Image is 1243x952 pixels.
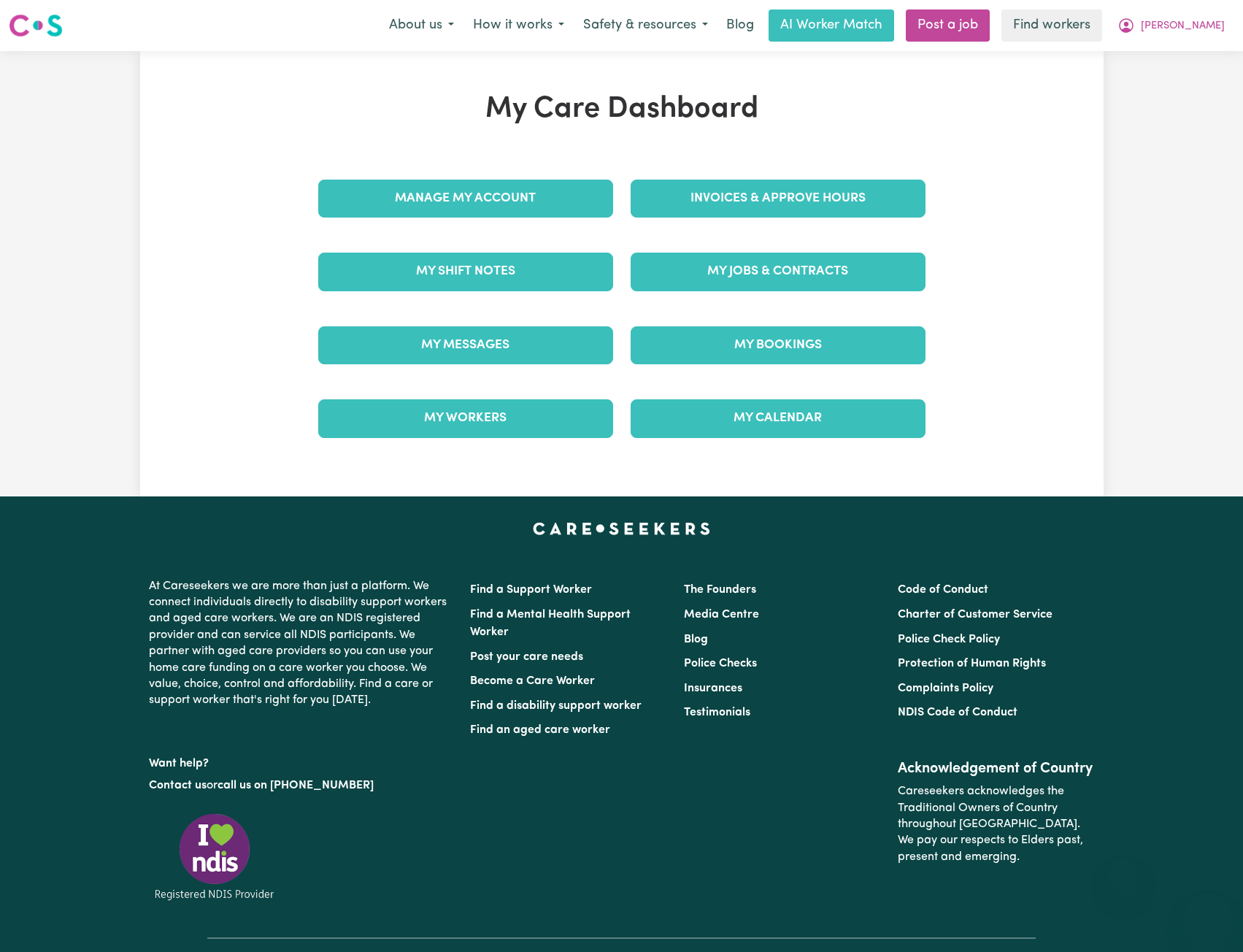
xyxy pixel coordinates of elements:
[318,326,613,364] a: My Messages
[149,772,453,799] p: or
[470,584,592,596] a: Find a Support Worker
[717,9,763,42] a: Blog
[318,399,613,437] a: My Workers
[470,700,642,712] a: Find a disability support worker
[684,707,750,718] a: Testimonials
[1109,859,1138,888] iframe: Close message
[318,180,613,218] a: Manage My Account
[684,609,759,621] a: Media Centre
[463,10,574,41] button: How it works
[149,811,280,902] img: Registered NDIS provider
[631,253,925,291] a: My Jobs & Contracts
[470,609,631,638] a: Find a Mental Health Support Worker
[631,326,925,364] a: My Bookings
[769,9,894,42] a: AI Worker Match
[470,675,595,687] a: Become a Care Worker
[218,780,374,791] a: call us on [PHONE_NUMBER]
[898,760,1094,778] h2: Acknowledgement of Country
[898,584,988,596] a: Code of Conduct
[631,399,925,437] a: My Calendar
[309,92,934,127] h1: My Care Dashboard
[898,707,1017,718] a: NDIS Code of Conduct
[898,778,1094,871] p: Careseekers acknowledges the Traditional Owners of Country throughout [GEOGRAPHIC_DATA]. We pay o...
[9,12,63,39] img: Careseekers logo
[906,9,990,42] a: Post a job
[684,658,757,669] a: Police Checks
[684,584,756,596] a: The Founders
[1141,18,1225,34] span: [PERSON_NAME]
[684,634,708,645] a: Blog
[898,658,1046,669] a: Protection of Human Rights
[684,683,742,694] a: Insurances
[1108,10,1234,41] button: My Account
[9,9,63,42] a: Careseekers logo
[898,634,1000,645] a: Police Check Policy
[1001,9,1102,42] a: Find workers
[470,651,583,663] a: Post your care needs
[149,750,453,772] p: Want help?
[1185,894,1231,940] iframe: Button to launch messaging window
[318,253,613,291] a: My Shift Notes
[898,609,1052,621] a: Charter of Customer Service
[631,180,925,218] a: Invoices & Approve Hours
[380,10,463,41] button: About us
[533,523,710,534] a: Careseekers home page
[149,572,453,715] p: At Careseekers we are more than just a platform. We connect individuals directly to disability su...
[574,10,717,41] button: Safety & resources
[149,780,207,791] a: Contact us
[898,683,993,694] a: Complaints Policy
[470,724,610,736] a: Find an aged care worker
